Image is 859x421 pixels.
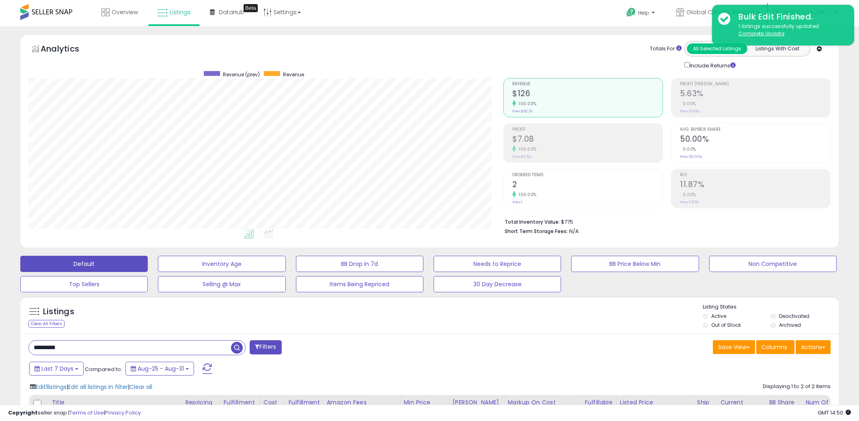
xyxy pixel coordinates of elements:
button: 30 Day Decrease [434,276,561,292]
small: 100.00% [516,192,537,198]
small: 100.00% [516,146,537,152]
button: Default [20,256,148,272]
span: ROI [680,173,830,177]
button: Actions [796,340,831,354]
span: Help [638,9,649,16]
button: Last 7 Days [29,362,84,376]
span: Aug-25 - Aug-31 [138,365,184,373]
span: Columns [762,343,787,351]
i: Get Help [626,7,636,17]
div: | | [30,383,152,391]
span: DataHub [219,8,244,16]
button: Inventory Age [158,256,285,272]
button: Selling @ Max [158,276,285,292]
div: Min Price [404,398,446,407]
small: Prev: $3.54 [512,154,531,159]
div: Fulfillment Cost [289,398,320,415]
div: Clear All Filters [28,320,65,328]
small: Prev: 1 [512,200,522,205]
h2: 2 [512,180,663,191]
h2: 11.87% [680,180,830,191]
button: Non Competitive [709,256,837,272]
div: [PERSON_NAME] [453,398,501,407]
div: Amazon Fees [327,398,397,407]
u: Complete Update [738,30,784,37]
small: 100.00% [516,101,537,107]
div: seller snap | | [8,409,141,417]
div: Tooltip anchor [244,4,258,12]
label: Deactivated [779,313,809,320]
b: Total Inventory Value: [505,218,560,225]
button: Columns [756,340,794,354]
div: Displaying 1 to 2 of 2 items [763,383,831,391]
div: BB Share 24h. [769,398,799,415]
h2: $7.08 [512,134,663,145]
div: Current Buybox Price [720,398,762,415]
button: BB Drop in 7d [296,256,423,272]
button: Top Sellers [20,276,148,292]
span: N/A [569,227,579,235]
div: Fulfillment [224,398,257,407]
div: Fulfillable Quantity [585,398,613,415]
span: Edit 1 listings [36,383,67,391]
span: Revenue (prev) [223,71,260,78]
strong: Copyright [8,409,38,417]
a: Terms of Use [69,409,104,417]
h5: Analytics [41,43,95,56]
button: Save View [713,340,755,354]
button: All Selected Listings [687,43,747,54]
span: Edit all listings in filter [68,383,128,391]
div: Include Returns [678,60,745,70]
span: Profit [PERSON_NAME] [680,82,830,86]
div: Ship Price [697,398,713,415]
div: 1 listings successfully updated. [732,23,848,38]
div: Markup on Cost [508,398,578,407]
small: Prev: 11.87% [680,200,699,205]
button: Listings With Cost [747,43,807,54]
div: Title [52,398,178,407]
li: $775 [505,216,824,226]
span: Last 7 Days [41,365,73,373]
button: Items Being Repriced [296,276,423,292]
p: Listing States: [703,303,839,311]
div: Cost [263,398,282,407]
small: 0.00% [680,101,696,107]
b: Short Term Storage Fees: [505,228,568,235]
label: Archived [779,322,801,328]
small: Prev: 5.63% [680,109,699,114]
span: Revenue [283,71,304,78]
a: Help [620,1,663,26]
span: Revenue [512,82,663,86]
small: Prev: $62.91 [512,109,533,114]
button: Aug-25 - Aug-31 [125,362,194,376]
span: Clear all [129,383,152,391]
small: Prev: 50.00% [680,154,702,159]
small: 0.00% [680,192,696,198]
a: Privacy Policy [105,409,141,417]
span: Overview [112,8,138,16]
span: Global Climate Alliance [686,8,754,16]
small: 0.00% [680,146,696,152]
div: Totals For [650,45,682,53]
h2: 50.00% [680,134,830,145]
h2: $126 [512,89,663,100]
span: Profit [512,127,663,132]
span: Compared to: [85,365,122,373]
span: 2025-09-8 14:50 GMT [818,409,851,417]
h2: 5.63% [680,89,830,100]
div: Listed Price [620,398,690,407]
button: BB Price Below Min [571,256,699,272]
button: Filters [250,340,281,354]
h5: Listings [43,306,74,317]
span: Listings [170,8,191,16]
div: Bulk Edit Finished. [732,11,848,23]
div: Num of Comp. [805,398,835,415]
span: Avg. Buybox Share [680,127,830,132]
button: Needs to Reprice [434,256,561,272]
div: Repricing [185,398,217,407]
label: Out of Stock [711,322,741,328]
span: Ordered Items [512,173,663,177]
label: Active [711,313,726,320]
